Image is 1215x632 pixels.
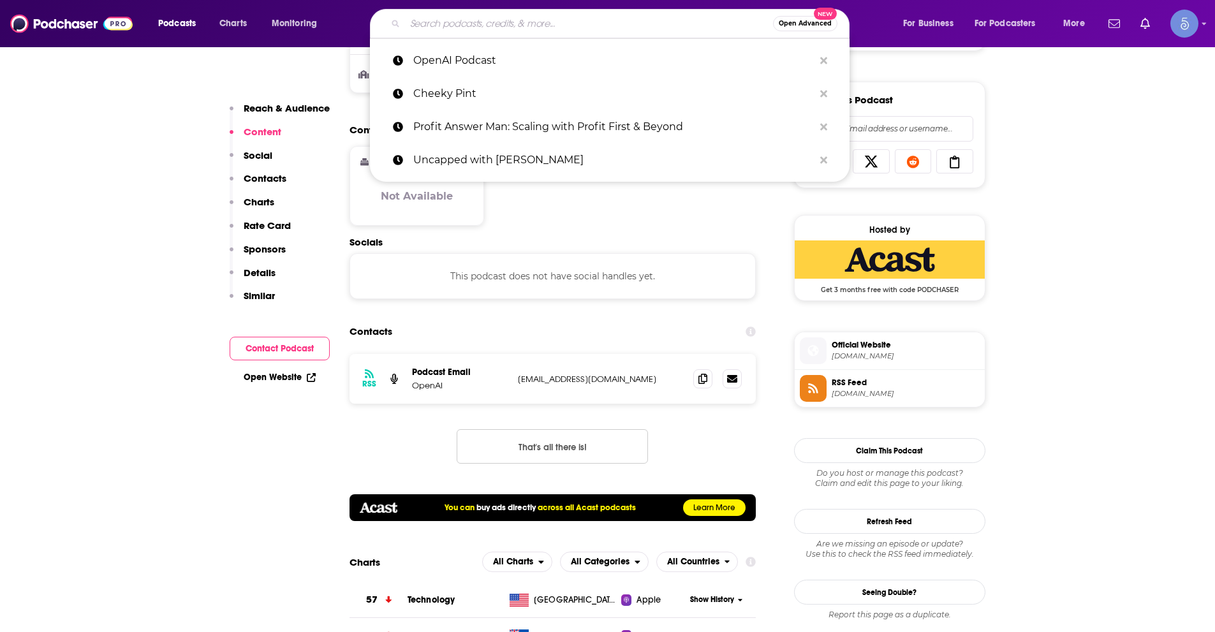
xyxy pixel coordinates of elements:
div: Hosted by [795,224,985,235]
h2: Socials [350,236,756,248]
a: Uncapped with [PERSON_NAME] [370,143,850,177]
button: open menu [894,13,969,34]
p: Sponsors [244,243,286,255]
img: acastlogo [360,503,397,513]
a: Apple [621,594,686,606]
a: Charts [211,13,254,34]
span: RSS Feed [832,377,980,388]
a: Seeing Double? [794,580,985,605]
h3: Not Available [381,190,453,202]
button: Reach & Audience [230,102,330,126]
button: open menu [149,13,212,34]
p: Charts [244,196,274,208]
h3: RSS [362,379,376,389]
span: Open Advanced [779,20,832,27]
button: Charts [230,196,274,219]
a: Show notifications dropdown [1135,13,1155,34]
h2: Countries [656,552,739,572]
h2: Platforms [482,552,552,572]
div: Search podcasts, credits, & more... [382,9,862,38]
img: User Profile [1170,10,1198,38]
a: Show notifications dropdown [1103,13,1125,34]
button: open menu [560,552,649,572]
p: Details [244,267,276,279]
a: Acast Deal: Get 3 months free with code PODCHASER [795,240,985,293]
span: More [1063,15,1085,33]
a: buy ads directly [476,503,536,513]
p: Uncapped with Jack Altman [413,143,814,177]
h3: 57 [366,592,378,607]
span: Do you host or manage this podcast? [794,468,985,478]
span: Podcasts [158,15,196,33]
div: Report this page as a duplicate. [794,610,985,620]
div: Claim and edit this page to your liking. [794,468,985,489]
span: United States [534,594,617,606]
h2: Categories [560,552,649,572]
a: [GEOGRAPHIC_DATA] [504,594,621,606]
span: Logged in as Spiral5-G1 [1170,10,1198,38]
span: All Countries [667,557,719,566]
p: Cheeky Pint [413,77,814,110]
a: OpenAI Podcast [370,44,850,77]
button: Details [230,267,276,290]
button: Contact Podcast [230,337,330,360]
h2: Charts [350,556,380,568]
div: This podcast does not have social handles yet. [350,253,756,299]
a: Cheeky Pint [370,77,850,110]
a: Learn More [683,499,746,516]
button: Claim This Podcast [794,438,985,463]
div: Are we missing an episode or update? Use this to check the RSS feed immediately. [794,539,985,559]
span: feeds.acast.com [832,389,980,399]
a: Share on X/Twitter [853,149,890,173]
input: Email address or username... [817,117,962,141]
p: [EMAIL_ADDRESS][DOMAIN_NAME] [518,374,684,385]
span: For Podcasters [975,15,1036,33]
p: OpenAI [412,380,508,391]
p: Content [244,126,281,138]
h3: Education Level [360,70,435,78]
h5: You can across all Acast podcasts [445,503,636,513]
a: RSS Feed[DOMAIN_NAME] [800,375,980,402]
span: openai.com [832,351,980,361]
button: Refresh Feed [794,509,985,534]
img: Acast Deal: Get 3 months free with code PODCHASER [795,240,985,279]
input: Search podcasts, credits, & more... [405,13,773,34]
button: Similar [230,290,275,313]
h2: Contacts [350,320,392,344]
span: New [814,8,837,20]
button: Rate Card [230,219,291,243]
button: Social [230,149,272,173]
button: Content [230,126,281,149]
p: Rate Card [244,219,291,231]
a: Official Website[DOMAIN_NAME] [800,337,980,364]
div: Search followers [806,116,973,142]
p: Social [244,149,272,161]
a: Share on Reddit [895,149,932,173]
p: Podcast Email [412,367,508,378]
p: Profit Answer Man: Scaling with Profit First & Beyond [413,110,814,143]
button: Show profile menu [1170,10,1198,38]
button: open menu [1054,13,1101,34]
button: open menu [656,552,739,572]
button: Contacts [230,172,286,196]
button: open menu [966,13,1054,34]
span: Official Website [832,339,980,351]
p: Reach & Audience [244,102,330,114]
h2: Content [350,124,746,136]
span: Show History [690,594,734,605]
span: Get 3 months free with code PODCHASER [795,279,985,294]
a: Copy Link [936,149,973,173]
span: For Business [903,15,954,33]
button: Sponsors [230,243,286,267]
a: 57 [350,582,408,617]
button: Show History [686,594,747,605]
p: Contacts [244,172,286,184]
a: Open Website [244,372,316,383]
button: Nothing here. [457,429,648,464]
p: Similar [244,290,275,302]
img: Podchaser - Follow, Share and Rate Podcasts [10,11,133,36]
span: All Categories [571,557,630,566]
a: Technology [408,594,455,605]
